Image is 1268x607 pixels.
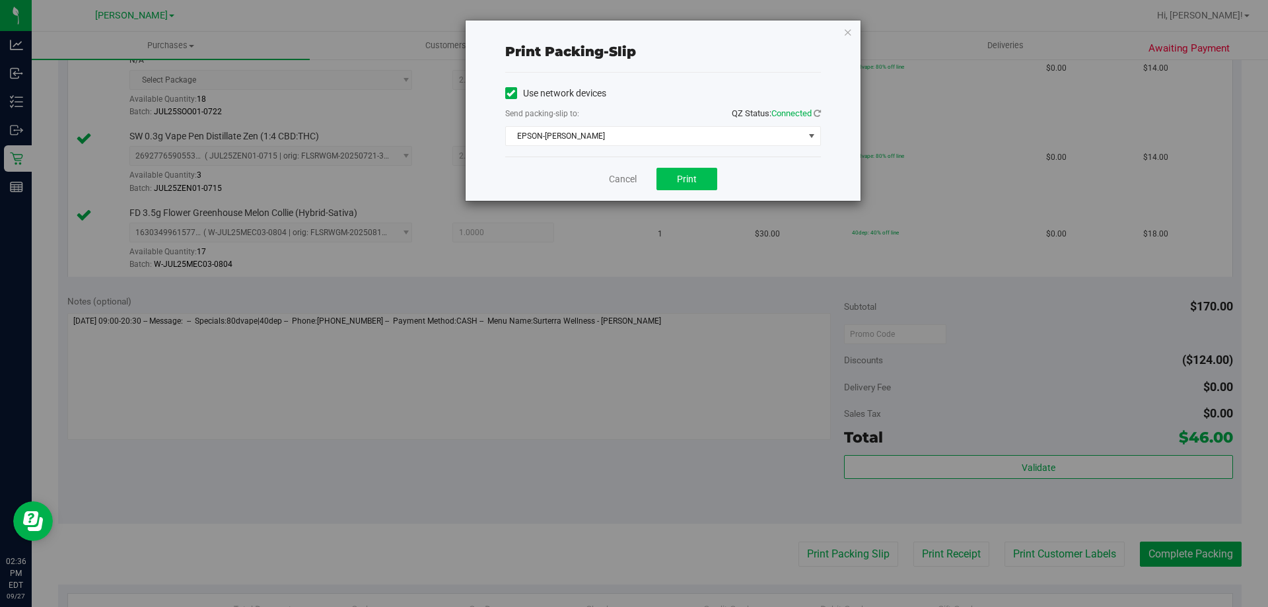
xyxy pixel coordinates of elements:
button: Print [656,168,717,190]
span: EPSON-[PERSON_NAME] [506,127,804,145]
span: select [803,127,820,145]
a: Cancel [609,172,637,186]
label: Use network devices [505,87,606,100]
span: Connected [771,108,812,118]
iframe: Resource center [13,501,53,541]
span: Print [677,174,697,184]
label: Send packing-slip to: [505,108,579,120]
span: QZ Status: [732,108,821,118]
span: Print packing-slip [505,44,636,59]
